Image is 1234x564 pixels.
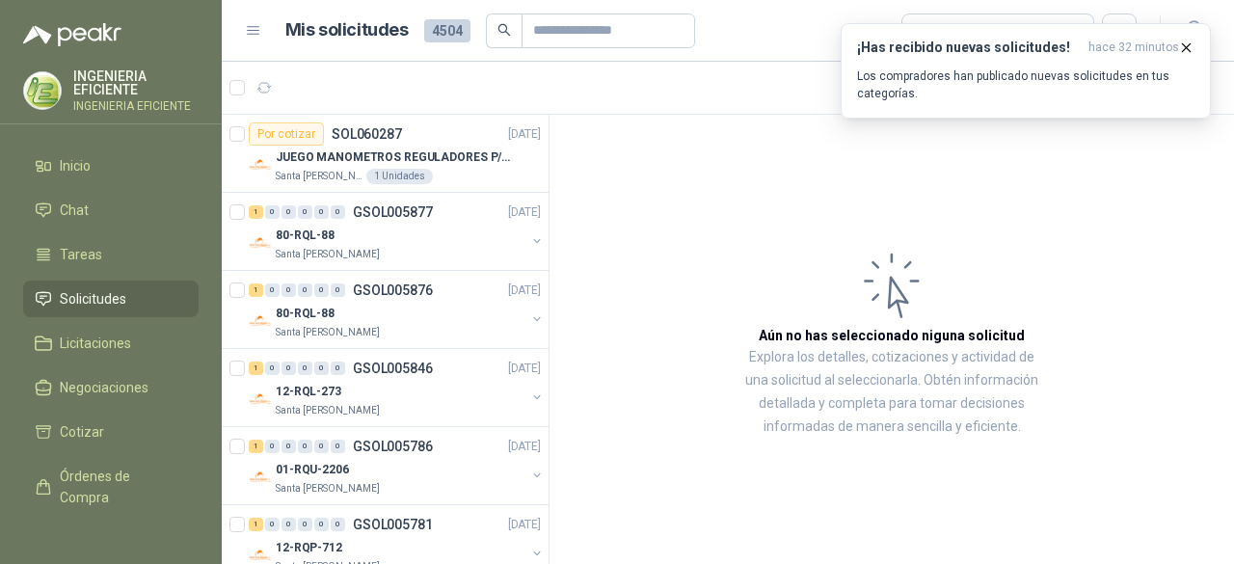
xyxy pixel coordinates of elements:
span: Tareas [60,244,102,265]
p: GSOL005786 [353,440,433,453]
h3: ¡Has recibido nuevas solicitudes! [857,40,1081,56]
span: hace 32 minutos [1088,40,1179,56]
a: 1 0 0 0 0 0 GSOL005846[DATE] Company Logo12-RQL-273Santa [PERSON_NAME] [249,357,545,418]
div: Por cotizar [249,122,324,146]
div: 0 [331,518,345,531]
p: GSOL005846 [353,362,433,375]
div: 1 [249,518,263,531]
a: Negociaciones [23,369,199,406]
p: [DATE] [508,516,541,534]
img: Company Logo [249,466,272,489]
p: JUEGO MANOMETROS REGULADORES P/OXIGENO [276,148,516,167]
div: 0 [331,283,345,297]
a: Tareas [23,236,199,273]
div: 0 [282,205,296,219]
div: 0 [265,440,280,453]
div: 0 [314,518,329,531]
span: Licitaciones [60,333,131,354]
p: GSOL005781 [353,518,433,531]
a: Solicitudes [23,281,199,317]
a: Cotizar [23,414,199,450]
p: [DATE] [508,125,541,144]
div: 0 [265,205,280,219]
p: Santa [PERSON_NAME] [276,247,380,262]
img: Company Logo [249,309,272,333]
div: 0 [298,283,312,297]
a: 1 0 0 0 0 0 GSOL005786[DATE] Company Logo01-RQU-2206Santa [PERSON_NAME] [249,435,545,497]
p: Santa [PERSON_NAME] [276,403,380,418]
div: 0 [265,518,280,531]
div: 0 [298,205,312,219]
img: Company Logo [249,388,272,411]
span: search [497,23,511,37]
p: 80-RQL-88 [276,305,335,323]
div: 1 [249,283,263,297]
button: ¡Has recibido nuevas solicitudes!hace 32 minutos Los compradores han publicado nuevas solicitudes... [841,23,1211,119]
span: Negociaciones [60,377,148,398]
div: 1 [249,205,263,219]
div: 0 [314,362,329,375]
p: GSOL005876 [353,283,433,297]
p: 12-RQL-273 [276,383,341,401]
img: Company Logo [249,153,272,176]
div: 0 [265,362,280,375]
div: 0 [282,362,296,375]
a: Chat [23,192,199,228]
div: 0 [314,205,329,219]
div: Todas [914,20,954,41]
p: 12-RQP-712 [276,539,342,557]
div: 0 [298,362,312,375]
p: 01-RQU-2206 [276,461,349,479]
p: Los compradores han publicado nuevas solicitudes en tus categorías. [857,67,1194,102]
a: Órdenes de Compra [23,458,199,516]
p: Santa [PERSON_NAME] [276,325,380,340]
div: 0 [314,440,329,453]
div: 0 [331,440,345,453]
a: 1 0 0 0 0 0 GSOL005877[DATE] Company Logo80-RQL-88Santa [PERSON_NAME] [249,201,545,262]
div: 0 [298,518,312,531]
a: Por cotizarSOL060287[DATE] Company LogoJUEGO MANOMETROS REGULADORES P/OXIGENOSanta [PERSON_NAME]1... [222,115,549,193]
span: Órdenes de Compra [60,466,180,508]
div: 0 [331,205,345,219]
span: Cotizar [60,421,104,443]
span: Inicio [60,155,91,176]
p: [DATE] [508,438,541,456]
p: INGENIERIA EFICIENTE [73,100,199,112]
p: Santa [PERSON_NAME] [276,169,362,184]
div: 1 [249,362,263,375]
p: INGENIERIA EFICIENTE [73,69,199,96]
p: [DATE] [508,282,541,300]
p: GSOL005877 [353,205,433,219]
span: Chat [60,200,89,221]
div: 0 [282,518,296,531]
a: 1 0 0 0 0 0 GSOL005876[DATE] Company Logo80-RQL-88Santa [PERSON_NAME] [249,279,545,340]
div: 1 Unidades [366,169,433,184]
div: 0 [282,283,296,297]
div: 0 [265,283,280,297]
div: 0 [282,440,296,453]
p: [DATE] [508,203,541,222]
p: Explora los detalles, cotizaciones y actividad de una solicitud al seleccionarla. Obtén informaci... [742,346,1041,439]
a: Licitaciones [23,325,199,362]
a: Inicio [23,148,199,184]
p: SOL060287 [332,127,402,141]
img: Company Logo [249,231,272,255]
img: Logo peakr [23,23,121,46]
div: 0 [298,440,312,453]
p: [DATE] [508,360,541,378]
span: 4504 [424,19,470,42]
div: 0 [314,283,329,297]
p: Santa [PERSON_NAME] [276,481,380,497]
h1: Mis solicitudes [285,16,409,44]
p: 80-RQL-88 [276,227,335,245]
div: 0 [331,362,345,375]
img: Company Logo [24,72,61,109]
h3: Aún no has seleccionado niguna solicitud [759,325,1025,346]
span: Solicitudes [60,288,126,309]
div: 1 [249,440,263,453]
